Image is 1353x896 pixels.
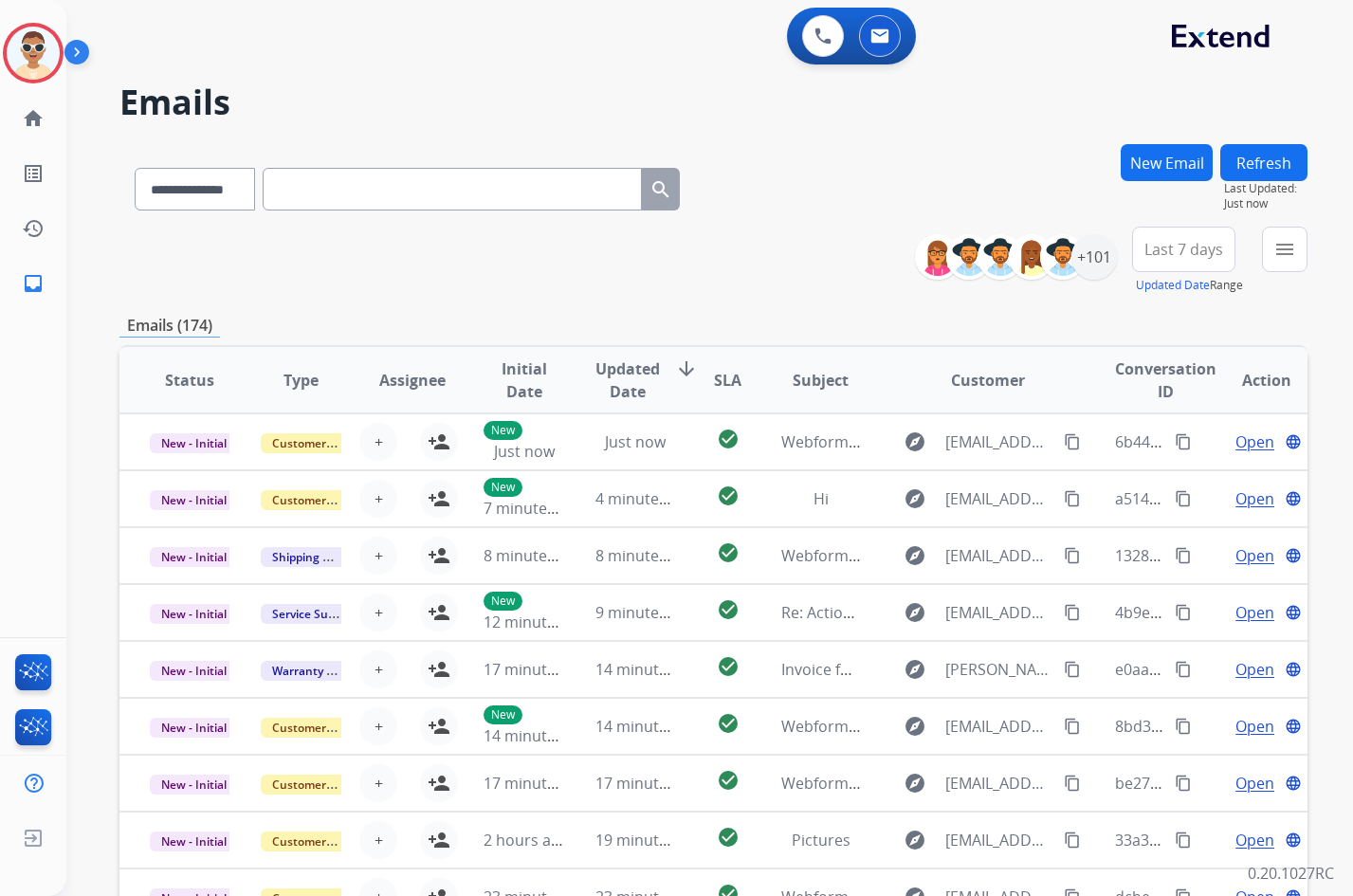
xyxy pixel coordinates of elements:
mat-icon: person_add [428,829,450,851]
span: 19 minutes ago [595,830,705,850]
h2: Emails [119,83,1307,121]
mat-icon: explore [904,772,926,795]
mat-icon: search [649,178,672,201]
span: [EMAIL_ADDRESS][DOMAIN_NAME] [945,829,1053,851]
mat-icon: language [1285,775,1302,792]
span: New - Initial [150,832,238,851]
span: Subject [793,369,849,392]
mat-icon: check_circle [717,598,740,621]
span: Customer Support [261,490,384,510]
span: New - Initial [150,490,238,510]
span: Just now [605,431,666,452]
span: Last Updated: [1224,181,1307,196]
mat-icon: person_add [428,544,450,567]
span: [EMAIL_ADDRESS][DOMAIN_NAME] [945,601,1053,624]
span: 17 minutes ago [484,773,594,794]
mat-icon: explore [904,715,926,738]
button: + [359,707,397,745]
mat-icon: content_copy [1064,718,1081,735]
span: 14 minutes ago [595,659,705,680]
span: [EMAIL_ADDRESS][DOMAIN_NAME] [945,544,1053,567]
mat-icon: content_copy [1175,661,1192,678]
mat-icon: content_copy [1064,604,1081,621]
span: Just now [1224,196,1307,211]
span: 7 minutes ago [484,498,585,519]
span: + [375,658,383,681]
mat-icon: content_copy [1064,547,1081,564]
span: + [375,715,383,738]
span: New - Initial [150,433,238,453]
mat-icon: inbox [22,272,45,295]
mat-icon: language [1285,433,1302,450]
mat-icon: person_add [428,487,450,510]
mat-icon: content_copy [1064,775,1081,792]
button: Updated Date [1136,278,1210,293]
span: Open [1235,601,1274,624]
span: New - Initial [150,775,238,795]
span: Customer Support [261,433,384,453]
mat-icon: check_circle [717,485,740,507]
button: New Email [1121,144,1213,181]
mat-icon: language [1285,547,1302,564]
mat-icon: language [1285,604,1302,621]
span: 2 hours ago [484,830,569,850]
mat-icon: person_add [428,772,450,795]
span: Assignee [379,369,446,392]
span: [EMAIL_ADDRESS][DOMAIN_NAME] [945,772,1053,795]
span: Open [1235,544,1274,567]
span: Customer Support [261,718,384,738]
span: Just now [494,441,555,462]
span: + [375,487,383,510]
p: New [484,421,522,440]
button: Last 7 days [1132,227,1235,272]
mat-icon: content_copy [1175,718,1192,735]
span: + [375,544,383,567]
span: Open [1235,487,1274,510]
mat-icon: language [1285,661,1302,678]
span: Webform from [EMAIL_ADDRESS][DOMAIN_NAME] on [DATE] [781,545,1211,566]
mat-icon: content_copy [1064,832,1081,849]
span: 9 minutes ago [595,602,697,623]
mat-icon: person_add [428,430,450,453]
span: Hi [814,488,829,509]
mat-icon: explore [904,487,926,510]
span: [PERSON_NAME][EMAIL_ADDRESS][DOMAIN_NAME] [945,658,1053,681]
mat-icon: explore [904,829,926,851]
p: New [484,478,522,497]
span: Webform from [EMAIL_ADDRESS][DOMAIN_NAME] on [DATE] [781,716,1211,737]
span: 4 minutes ago [595,488,697,509]
mat-icon: language [1285,718,1302,735]
span: Customer Support [261,832,384,851]
mat-icon: content_copy [1175,775,1192,792]
span: Customer [951,369,1025,392]
mat-icon: content_copy [1175,604,1192,621]
span: Open [1235,772,1274,795]
span: 14 minutes ago [484,725,594,746]
mat-icon: check_circle [717,655,740,678]
mat-icon: home [22,107,45,130]
span: Type [283,369,319,392]
span: Conversation ID [1115,357,1216,403]
mat-icon: content_copy [1175,490,1192,507]
span: Webform from [EMAIL_ADDRESS][DOMAIN_NAME] on [DATE] [781,431,1211,452]
button: + [359,423,397,461]
span: Customer Support [261,775,384,795]
mat-icon: content_copy [1064,661,1081,678]
mat-icon: menu [1273,238,1296,261]
span: Open [1235,430,1274,453]
mat-icon: person_add [428,601,450,624]
mat-icon: check_circle [717,541,740,564]
span: Service Support [261,604,369,624]
span: Open [1235,658,1274,681]
span: Webform from [EMAIL_ADDRESS][DOMAIN_NAME] on [DATE] [781,773,1211,794]
button: + [359,764,397,802]
p: Emails (174) [119,314,220,338]
mat-icon: list_alt [22,162,45,185]
span: Status [165,369,214,392]
button: + [359,480,397,518]
span: 17 minutes ago [484,659,594,680]
span: [EMAIL_ADDRESS][DOMAIN_NAME] [945,487,1053,510]
span: 8 minutes ago [595,545,697,566]
mat-icon: check_circle [717,769,740,792]
mat-icon: content_copy [1064,490,1081,507]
